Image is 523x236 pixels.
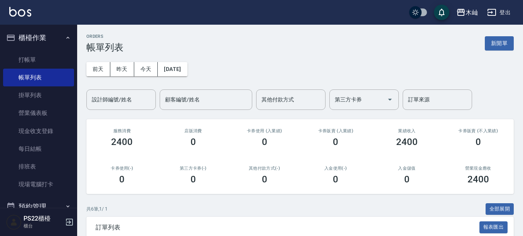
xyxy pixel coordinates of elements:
a: 打帳單 [3,51,74,69]
span: 訂單列表 [96,224,479,231]
a: 新開單 [485,39,514,47]
h2: 卡券販賣 (入業績) [309,128,362,133]
h5: PS22櫃檯 [24,215,63,223]
h3: 0 [262,137,267,147]
p: 櫃台 [24,223,63,229]
h3: 0 [119,174,125,185]
a: 報表匯出 [479,223,508,231]
button: 櫃檯作業 [3,28,74,48]
button: 今天 [134,62,158,76]
button: 預約管理 [3,197,74,217]
h2: 入金儲值 [381,166,434,171]
h2: 其他付款方式(-) [238,166,291,171]
a: 每日結帳 [3,140,74,158]
h3: 2400 [396,137,418,147]
h3: 帳單列表 [86,42,123,53]
h3: 0 [262,174,267,185]
img: Person [6,214,22,230]
h2: 營業現金應收 [452,166,504,171]
a: 現場電腦打卡 [3,175,74,193]
h3: 0 [404,174,410,185]
h3: 0 [333,137,338,147]
h3: 0 [191,137,196,147]
a: 現金收支登錄 [3,122,74,140]
button: 前天 [86,62,110,76]
h3: 0 [333,174,338,185]
a: 營業儀表板 [3,104,74,122]
h3: 2400 [467,174,489,185]
button: 木屾 [453,5,481,20]
button: [DATE] [158,62,187,76]
h2: 第三方卡券(-) [167,166,220,171]
h2: 業績收入 [381,128,434,133]
button: 新開單 [485,36,514,51]
h2: 店販消費 [167,128,220,133]
button: 全部展開 [486,203,514,215]
p: 共 6 筆, 1 / 1 [86,206,108,212]
h3: 2400 [111,137,133,147]
a: 排班表 [3,158,74,175]
img: Logo [9,7,31,17]
button: 登出 [484,5,514,20]
button: save [434,5,449,20]
h3: 服務消費 [96,128,148,133]
h2: ORDERS [86,34,123,39]
h2: 入金使用(-) [309,166,362,171]
h2: 卡券使用 (入業績) [238,128,291,133]
button: 報表匯出 [479,221,508,233]
h2: 卡券販賣 (不入業績) [452,128,504,133]
a: 帳單列表 [3,69,74,86]
a: 掛單列表 [3,86,74,104]
h2: 卡券使用(-) [96,166,148,171]
div: 木屾 [466,8,478,17]
h3: 0 [191,174,196,185]
button: 昨天 [110,62,134,76]
h3: 0 [476,137,481,147]
button: Open [384,93,396,106]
